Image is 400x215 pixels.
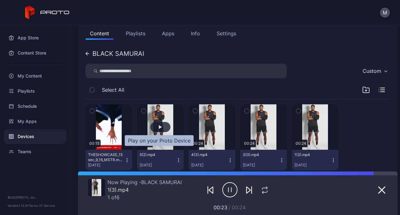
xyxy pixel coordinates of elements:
[191,152,226,157] div: 4(3).mp4
[8,204,29,207] span: Version 1.12.0 •
[212,27,241,40] button: Settings
[189,150,235,170] button: 4(3).mp4[DATE]
[88,152,123,162] div: THESHOWCASE_15sec_9_16_MSTR.mp4
[121,27,150,40] button: Playlists
[380,8,390,18] button: M
[214,204,227,211] span: 00:23
[4,84,66,99] a: Playlists
[232,204,246,211] span: 00:24
[4,114,66,129] a: My Apps
[86,27,114,40] button: Content
[8,195,63,200] div: © 2025 PROTO, Inc.
[240,150,287,170] button: 3(3).mp4[DATE]
[4,129,66,144] a: Devices
[125,135,194,146] div: Play on your Proto Device
[140,152,174,157] div: 5(2).mp4
[4,144,66,159] a: Teams
[158,27,179,40] button: Apps
[243,152,277,157] div: 3(3).mp4
[4,30,66,45] a: App Store
[102,86,124,94] span: Select All
[108,194,182,200] div: 1 of 6
[86,150,132,170] button: THESHOWCASE_15sec_9_16_MSTR.mp4[DATE]
[92,50,144,57] div: BLACK SAMURAI
[137,150,184,170] button: 5(2).mp4[DATE]
[229,204,231,211] span: /
[108,179,182,185] div: Now Playing
[363,68,381,74] div: Custom
[186,27,204,40] button: Info
[191,163,228,168] div: [DATE]
[139,179,182,185] span: BLACK SAMURAI
[88,163,125,168] div: [DATE]
[217,30,236,37] div: Settings
[359,64,390,78] button: Custom
[4,99,66,114] a: Schedule
[294,152,329,157] div: 1(3).mp4
[140,163,176,168] div: [DATE]
[4,68,66,84] a: My Content
[243,163,279,168] div: [DATE]
[191,30,200,37] div: Info
[4,45,66,61] a: Content Store
[29,204,55,207] a: Terms Of Service
[294,163,331,168] div: [DATE]
[292,150,338,170] button: 1(3).mp4[DATE]
[108,187,182,193] div: 1(3).mp4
